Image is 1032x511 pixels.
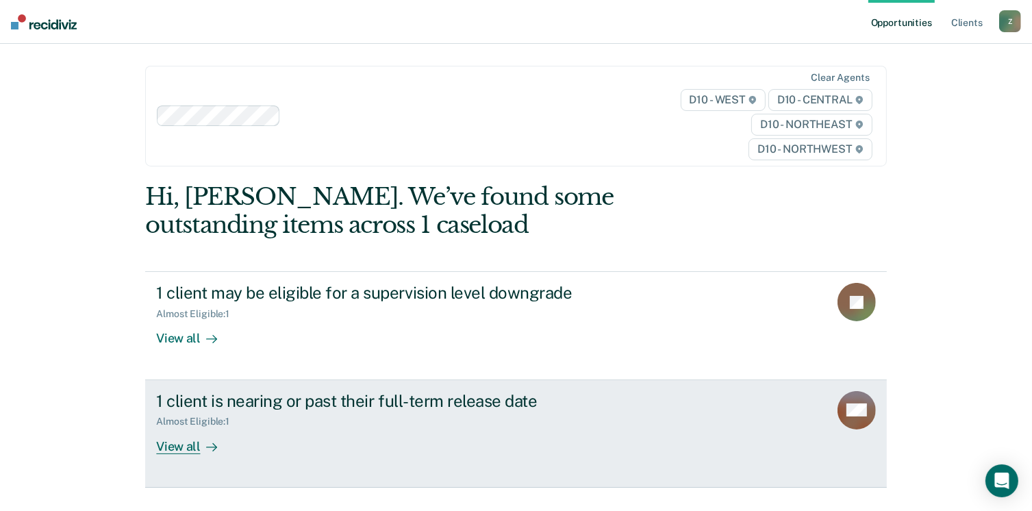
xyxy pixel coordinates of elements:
[145,271,886,379] a: 1 client may be eligible for a supervision level downgradeAlmost Eligible:1View all
[156,391,637,411] div: 1 client is nearing or past their full-term release date
[11,14,77,29] img: Recidiviz
[156,320,233,347] div: View all
[156,416,240,427] div: Almost Eligible : 1
[145,380,886,488] a: 1 client is nearing or past their full-term release dateAlmost Eligible:1View all
[999,10,1021,32] button: Z
[811,72,869,84] div: Clear agents
[156,283,637,303] div: 1 client may be eligible for a supervision level downgrade
[748,138,872,160] span: D10 - NORTHWEST
[768,89,872,111] span: D10 - CENTRAL
[156,427,233,454] div: View all
[156,308,240,320] div: Almost Eligible : 1
[145,183,738,239] div: Hi, [PERSON_NAME]. We’ve found some outstanding items across 1 caseload
[751,114,872,136] span: D10 - NORTHEAST
[681,89,766,111] span: D10 - WEST
[985,464,1018,497] div: Open Intercom Messenger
